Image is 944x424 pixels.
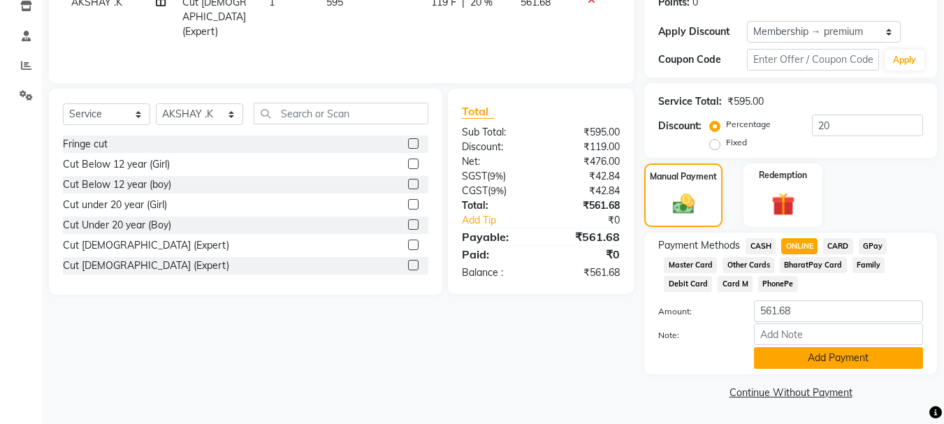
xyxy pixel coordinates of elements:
[758,276,798,292] span: PhonePe
[718,276,753,292] span: Card M
[647,386,934,400] a: Continue Without Payment
[541,154,630,169] div: ₹476.00
[648,305,743,318] label: Amount:
[541,125,630,140] div: ₹595.00
[541,184,630,198] div: ₹42.84
[451,169,541,184] div: ( )
[754,300,923,322] input: Amount
[541,228,630,245] div: ₹561.68
[63,218,171,233] div: Cut Under 20 year (Boy)
[823,238,853,254] span: CARD
[658,119,702,133] div: Discount:
[726,136,747,149] label: Fixed
[541,140,630,154] div: ₹119.00
[885,50,924,71] button: Apply
[726,118,771,131] label: Percentage
[556,213,631,228] div: ₹0
[451,198,541,213] div: Total:
[541,169,630,184] div: ₹42.84
[754,347,923,369] button: Add Payment
[490,170,503,182] span: 9%
[451,265,541,280] div: Balance :
[63,177,171,192] div: Cut Below 12 year (boy)
[451,154,541,169] div: Net:
[462,104,494,119] span: Total
[658,52,746,67] div: Coupon Code
[664,276,712,292] span: Debit Card
[491,185,504,196] span: 9%
[451,213,555,228] a: Add Tip
[727,94,764,109] div: ₹595.00
[759,169,807,182] label: Redemption
[650,170,717,183] label: Manual Payment
[648,329,743,342] label: Note:
[746,238,776,254] span: CASH
[63,258,229,273] div: Cut [DEMOGRAPHIC_DATA] (Expert)
[764,190,802,219] img: _gift.svg
[462,184,488,197] span: CGST
[781,238,818,254] span: ONLINE
[852,257,885,273] span: Family
[254,103,428,124] input: Search or Scan
[451,228,541,245] div: Payable:
[462,170,487,182] span: SGST
[754,323,923,345] input: Add Note
[451,184,541,198] div: ( )
[541,246,630,263] div: ₹0
[541,265,630,280] div: ₹561.68
[451,125,541,140] div: Sub Total:
[63,137,108,152] div: Fringe cut
[63,238,229,253] div: Cut [DEMOGRAPHIC_DATA] (Expert)
[658,94,722,109] div: Service Total:
[541,198,630,213] div: ₹561.68
[722,257,774,273] span: Other Cards
[666,191,702,217] img: _cash.svg
[451,246,541,263] div: Paid:
[780,257,847,273] span: BharatPay Card
[451,140,541,154] div: Discount:
[658,238,740,253] span: Payment Methods
[859,238,887,254] span: GPay
[747,49,879,71] input: Enter Offer / Coupon Code
[63,157,170,172] div: Cut Below 12 year (Girl)
[63,198,167,212] div: Cut under 20 year (Girl)
[664,257,717,273] span: Master Card
[658,24,746,39] div: Apply Discount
